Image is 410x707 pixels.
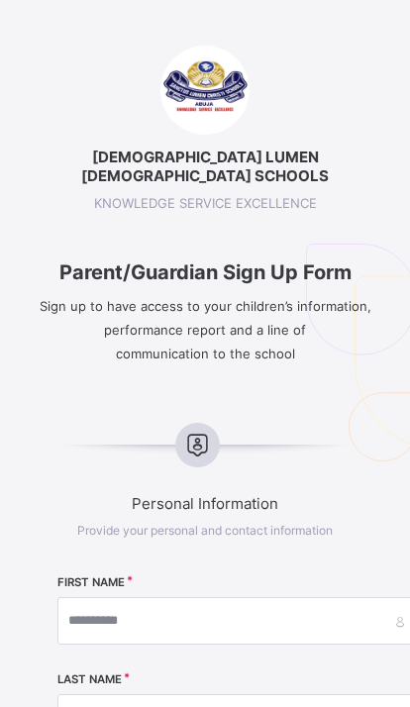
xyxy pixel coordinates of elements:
span: Sign up to have access to your children’s information, performance report and a line of communica... [40,298,371,361]
span: [DEMOGRAPHIC_DATA] LUMEN [DEMOGRAPHIC_DATA] SCHOOLS [21,148,390,185]
span: Parent/Guardian Sign Up Form [21,260,390,284]
span: Provide your personal and contact information [77,523,333,538]
label: LAST NAME [57,672,122,686]
label: FIRST NAME [57,575,125,589]
span: Personal Information [21,494,390,513]
span: KNOWLEDGE SERVICE EXCELLENCE [21,195,390,211]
